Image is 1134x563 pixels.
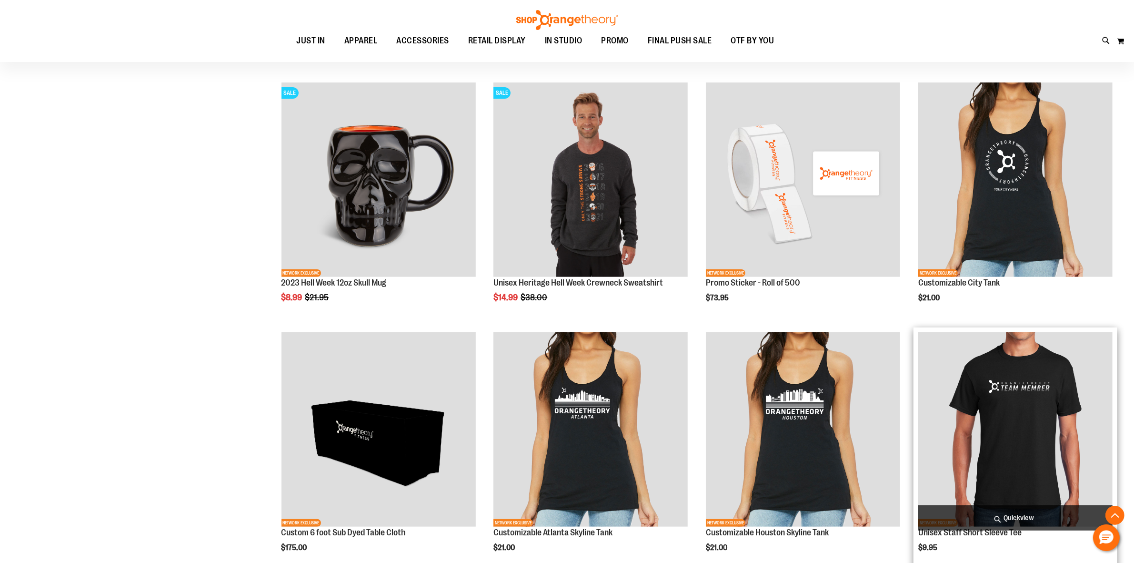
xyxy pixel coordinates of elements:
a: Promo Sticker - Roll of 500NETWORK EXCLUSIVE [706,82,900,278]
a: OTF BY YOU [722,30,784,52]
a: Customizable Atlanta Skyline Tank [493,528,612,537]
a: Customizable City Tank [918,278,1000,287]
span: JUST IN [297,30,326,51]
span: $73.95 [706,294,730,302]
div: product [489,78,692,327]
span: $21.00 [918,294,941,302]
span: $38.00 [521,293,549,302]
span: $175.00 [281,543,309,552]
a: Custom 6 foot Sub Dyed Table Cloth [281,528,406,537]
a: Unisex Staff Short Sleeve Tee [918,528,1022,537]
span: RETAIL DISPLAY [468,30,526,51]
span: FINAL PUSH SALE [648,30,712,51]
a: 2023 Hell Week 12oz Skull Mug [281,278,387,287]
a: Customizable Houston Skyline Tank [706,528,829,537]
div: product [913,78,1117,327]
span: NETWORK EXCLUSIVE [281,519,321,527]
img: Promo Sticker - Roll of 500 [706,82,900,277]
a: Product image for Unisex Heritage Hell Week Crewneck SweatshirtSALE [493,82,688,278]
img: Product image for Customizable Houston Skyline Tank [706,332,900,527]
a: FINAL PUSH SALE [638,30,722,52]
span: $9.95 [918,543,939,552]
img: Shop Orangetheory [515,10,620,30]
span: ACCESSORIES [397,30,450,51]
a: JUST IN [287,30,335,52]
div: product [277,78,481,327]
span: NETWORK EXCLUSIVE [706,269,745,277]
a: Product image for Unisex Short Sleeve T-ShirtNETWORK EXCLUSIVE [918,332,1113,528]
a: Product image for Customizable Atlanta Skyline TankNETWORK EXCLUSIVE [493,332,688,528]
a: Product image for Customizable Houston Skyline TankNETWORK EXCLUSIVE [706,332,900,528]
span: SALE [493,87,511,99]
img: Product image for Unisex Short Sleeve T-Shirt [918,332,1113,527]
span: IN STUDIO [545,30,582,51]
span: NETWORK EXCLUSIVE [493,519,533,527]
img: OTF 6 foot Sub Dyed Table Cloth [281,332,476,527]
a: Product image for Hell Week 12oz Skull MugSALENETWORK EXCLUSIVE [281,82,476,278]
a: Promo Sticker - Roll of 500 [706,278,800,287]
span: NETWORK EXCLUSIVE [918,269,958,277]
a: PROMO [592,30,639,52]
span: NETWORK EXCLUSIVE [281,269,321,277]
span: NETWORK EXCLUSIVE [706,519,745,527]
span: APPAREL [344,30,378,51]
a: Quickview [918,505,1113,531]
span: $14.99 [493,293,519,302]
span: $21.00 [706,543,729,552]
img: Product image for Unisex Heritage Hell Week Crewneck Sweatshirt [493,82,688,277]
span: $21.95 [305,293,331,302]
img: Product image for Customizable Atlanta Skyline Tank [493,332,688,527]
a: Unisex Heritage Hell Week Crewneck Sweatshirt [493,278,663,287]
img: Product image for Customizable City Tank [918,82,1113,277]
a: APPAREL [335,30,387,52]
a: OTF 6 foot Sub Dyed Table ClothNETWORK EXCLUSIVE [281,332,476,528]
div: product [701,78,905,327]
span: $8.99 [281,293,304,302]
span: SALE [281,87,299,99]
button: Back To Top [1105,506,1124,525]
span: $21.00 [493,543,516,552]
a: RETAIL DISPLAY [459,30,535,52]
a: Product image for Customizable City TankNETWORK EXCLUSIVE [918,82,1113,278]
a: ACCESSORIES [387,30,459,52]
span: OTF BY YOU [731,30,774,51]
a: IN STUDIO [535,30,592,52]
span: PROMO [602,30,629,51]
button: Hello, have a question? Let’s chat. [1093,524,1120,551]
img: Product image for Hell Week 12oz Skull Mug [281,82,476,277]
